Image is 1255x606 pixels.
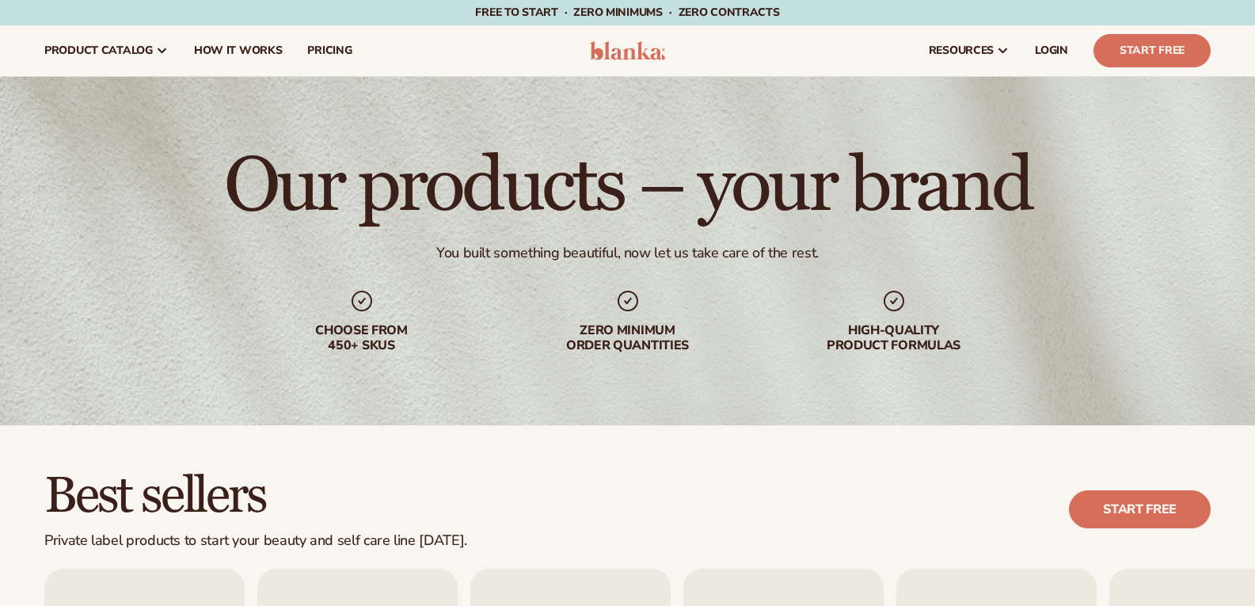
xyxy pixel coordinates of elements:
[224,149,1031,225] h1: Our products – your brand
[307,44,352,57] span: pricing
[44,532,467,550] div: Private label products to start your beauty and self care line [DATE].
[1035,44,1068,57] span: LOGIN
[194,44,283,57] span: How It Works
[527,323,729,353] div: Zero minimum order quantities
[1022,25,1081,76] a: LOGIN
[44,470,467,523] h2: Best sellers
[261,323,463,353] div: Choose from 450+ Skus
[929,44,994,57] span: resources
[1093,34,1211,67] a: Start Free
[916,25,1022,76] a: resources
[436,244,819,262] div: You built something beautiful, now let us take care of the rest.
[1069,490,1211,528] a: Start free
[475,5,779,20] span: Free to start · ZERO minimums · ZERO contracts
[44,44,153,57] span: product catalog
[590,41,665,60] img: logo
[32,25,181,76] a: product catalog
[295,25,364,76] a: pricing
[793,323,995,353] div: High-quality product formulas
[181,25,295,76] a: How It Works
